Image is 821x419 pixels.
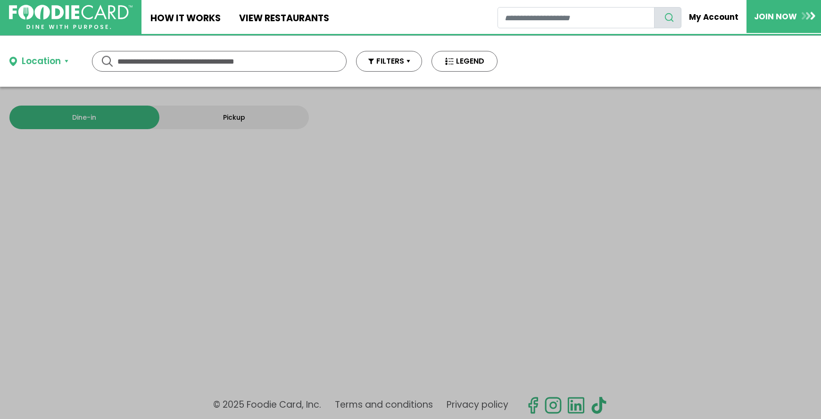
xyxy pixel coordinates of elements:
button: Location [9,55,68,68]
button: search [654,7,681,28]
button: LEGEND [431,51,498,72]
img: FoodieCard; Eat, Drink, Save, Donate [9,5,133,30]
input: restaurant search [498,7,655,28]
button: FILTERS [356,51,422,72]
div: Location [22,55,61,68]
a: My Account [681,7,746,27]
